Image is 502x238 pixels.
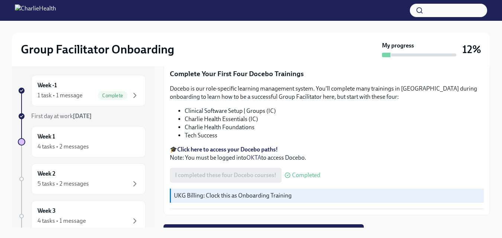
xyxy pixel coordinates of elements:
div: 4 tasks • 1 message [38,217,86,225]
h6: Week 1 [38,133,55,141]
a: First day at work[DATE] [18,112,146,120]
li: Clinical Software Setup | Groups (IC) [185,107,484,115]
strong: My progress [382,42,414,50]
li: Charlie Health Foundations [185,123,484,131]
span: Complete [98,93,127,98]
h2: Group Facilitator Onboarding [21,42,174,57]
span: First day at work [31,113,92,120]
a: Week 14 tasks • 2 messages [18,126,146,157]
a: Week 34 tasks • 1 message [18,200,146,232]
img: CharlieHealth [15,4,56,16]
h3: 12% [462,43,481,56]
h6: Week 2 [38,170,55,178]
a: OKTA [246,154,261,161]
li: Charlie Health Essentials (IC) [185,115,484,123]
p: 🎓 Note: You must be logged into to access Docebo. [170,146,484,162]
h6: Week 3 [38,207,56,215]
div: 5 tasks • 2 messages [38,180,89,188]
span: Completed [292,172,320,178]
a: Week 25 tasks • 2 messages [18,163,146,195]
h6: Week -1 [38,81,57,89]
strong: [DATE] [73,113,92,120]
p: Docebo is our role-specific learning management system. You'll complete many trainings in [GEOGRA... [170,85,484,101]
a: Click here to access your Docebo paths! [177,146,278,153]
div: 1 task • 1 message [38,91,82,100]
p: Complete Your First Four Docebo Trainings [170,69,484,79]
div: 4 tasks • 2 messages [38,143,89,151]
li: Tech Success [185,131,484,140]
a: Week -11 task • 1 messageComplete [18,75,146,106]
p: UKG Billing: Clock this as Onboarding Training [174,192,481,200]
